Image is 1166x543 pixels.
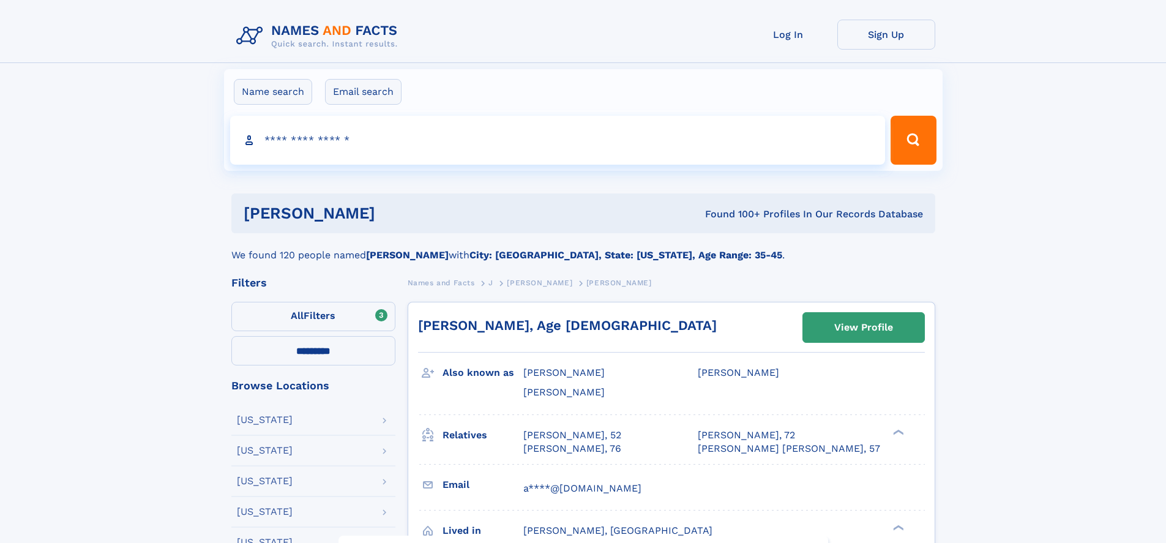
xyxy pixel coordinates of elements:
div: ❯ [890,428,905,436]
div: ❯ [890,523,905,531]
a: [PERSON_NAME] [PERSON_NAME], 57 [698,442,880,455]
div: Browse Locations [231,380,395,391]
a: [PERSON_NAME], Age [DEMOGRAPHIC_DATA] [418,318,717,333]
h3: Relatives [443,425,523,446]
a: [PERSON_NAME], 52 [523,429,621,442]
button: Search Button [891,116,936,165]
a: [PERSON_NAME], 72 [698,429,795,442]
label: Email search [325,79,402,105]
div: [US_STATE] [237,507,293,517]
a: [PERSON_NAME], 76 [523,442,621,455]
a: Sign Up [837,20,935,50]
h3: Lived in [443,520,523,541]
div: [US_STATE] [237,415,293,425]
a: [PERSON_NAME] [507,275,572,290]
a: J [488,275,493,290]
a: Log In [739,20,837,50]
label: Name search [234,79,312,105]
div: [US_STATE] [237,476,293,486]
span: All [291,310,304,321]
div: We found 120 people named with . [231,233,935,263]
span: [PERSON_NAME] [586,279,652,287]
a: Names and Facts [408,275,475,290]
span: [PERSON_NAME] [523,386,605,398]
span: [PERSON_NAME] [507,279,572,287]
div: [US_STATE] [237,446,293,455]
h3: Also known as [443,362,523,383]
b: City: [GEOGRAPHIC_DATA], State: [US_STATE], Age Range: 35-45 [469,249,782,261]
a: View Profile [803,313,924,342]
span: [PERSON_NAME] [523,367,605,378]
div: Found 100+ Profiles In Our Records Database [540,208,923,221]
div: View Profile [834,313,893,342]
div: Filters [231,277,395,288]
span: [PERSON_NAME] [698,367,779,378]
img: Logo Names and Facts [231,20,408,53]
span: J [488,279,493,287]
b: [PERSON_NAME] [366,249,449,261]
label: Filters [231,302,395,331]
input: search input [230,116,886,165]
h3: Email [443,474,523,495]
h1: [PERSON_NAME] [244,206,540,221]
span: [PERSON_NAME], [GEOGRAPHIC_DATA] [523,525,712,536]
